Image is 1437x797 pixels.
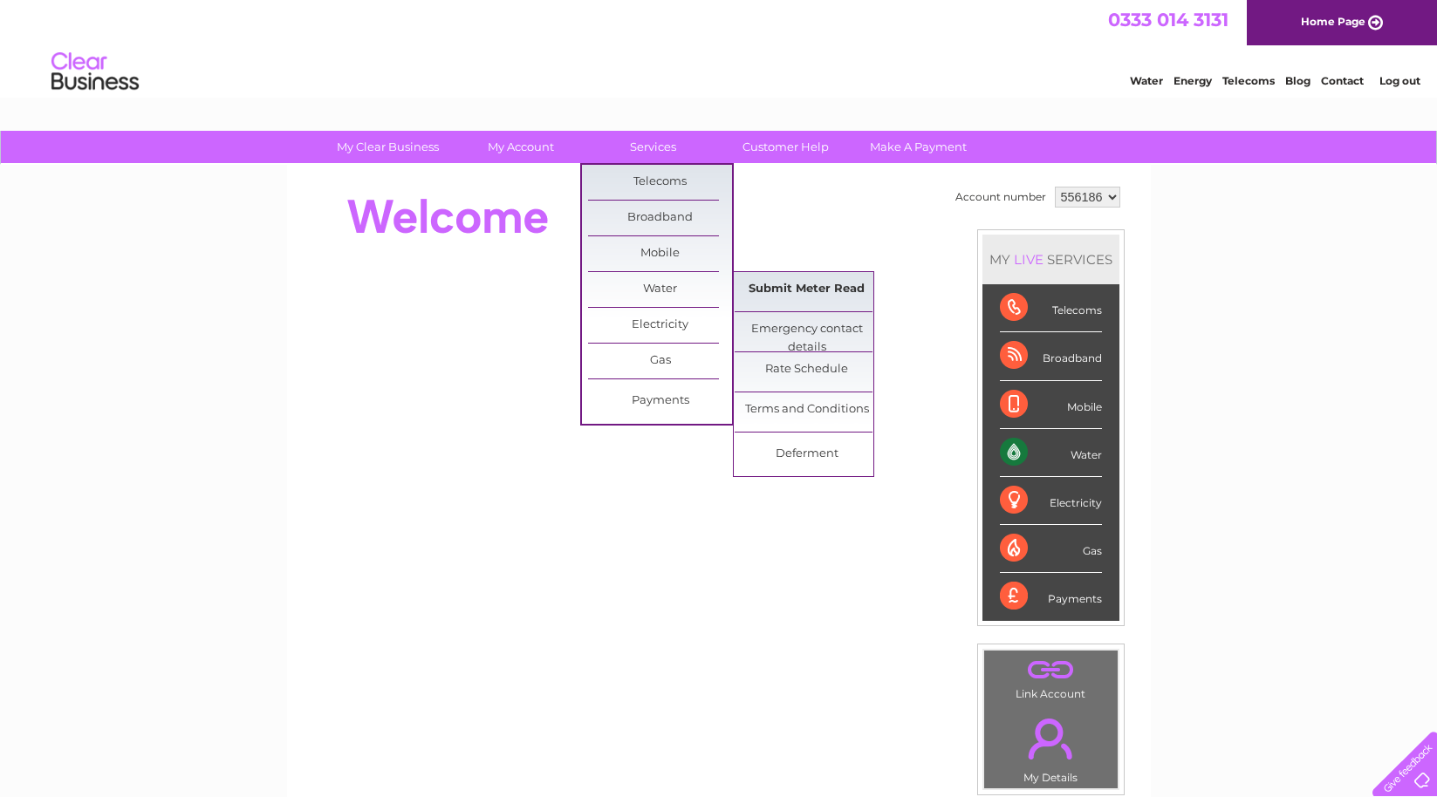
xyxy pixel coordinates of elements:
a: Telecoms [588,165,732,200]
a: Make A Payment [846,131,990,163]
a: . [989,708,1113,769]
a: Broadband [588,201,732,235]
a: Contact [1321,74,1364,87]
td: My Details [983,704,1119,789]
a: Terms and Conditions [735,392,879,427]
div: Mobile [1000,381,1102,429]
div: Clear Business is a trading name of Verastar Limited (registered in [GEOGRAPHIC_DATA] No. 3667643... [307,10,1132,85]
div: Telecoms [1000,284,1102,332]
div: Broadband [1000,332,1102,380]
a: Submit Meter Read [735,272,879,307]
img: logo.png [51,45,140,99]
div: Payments [1000,573,1102,620]
a: Water [1130,74,1163,87]
a: Emergency contact details [735,312,879,347]
a: Services [581,131,725,163]
td: Link Account [983,650,1119,705]
a: Gas [588,344,732,378]
a: Water [588,272,732,307]
a: Energy [1174,74,1212,87]
div: Water [1000,429,1102,477]
a: Deferment [735,437,879,472]
a: Electricity [588,308,732,343]
a: Payments [588,384,732,419]
a: Customer Help [714,131,858,163]
div: LIVE [1010,251,1047,268]
a: 0333 014 3131 [1108,9,1228,31]
a: . [989,655,1113,685]
a: Rate Schedule [735,352,879,387]
div: MY SERVICES [982,235,1119,284]
div: Gas [1000,525,1102,573]
td: Account number [951,182,1050,212]
a: My Account [448,131,592,163]
a: My Clear Business [316,131,460,163]
a: Mobile [588,236,732,271]
div: Electricity [1000,477,1102,525]
a: Telecoms [1222,74,1275,87]
a: Blog [1285,74,1310,87]
a: Log out [1379,74,1420,87]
